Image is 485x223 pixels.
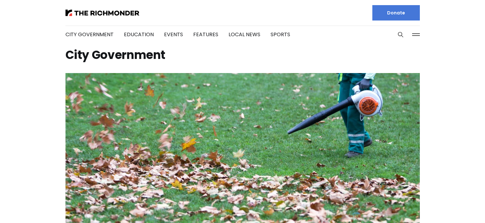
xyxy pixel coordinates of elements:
a: Events [164,31,183,38]
a: Donate [372,5,420,21]
a: Features [193,31,218,38]
h1: City Government [65,50,420,60]
img: The Richmonder [65,10,139,16]
a: City Government [65,31,114,38]
a: Sports [271,31,290,38]
button: Search this site [396,30,405,39]
a: Local News [229,31,260,38]
a: Education [124,31,154,38]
